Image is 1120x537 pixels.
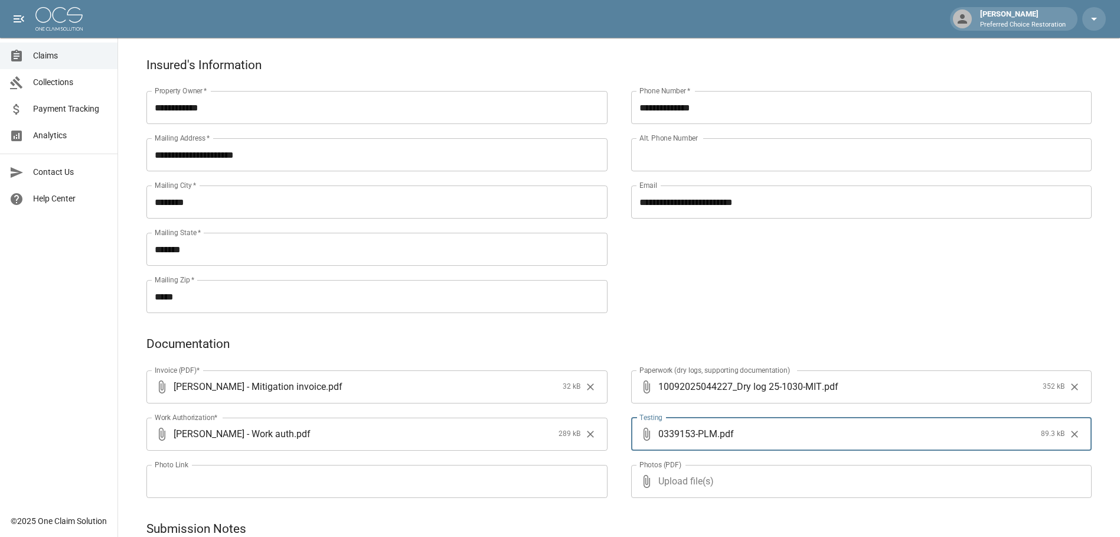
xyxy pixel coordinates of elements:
[33,193,108,205] span: Help Center
[155,275,195,285] label: Mailing Zip
[639,86,690,96] label: Phone Number
[33,129,108,142] span: Analytics
[822,380,838,393] span: . pdf
[582,425,599,443] button: Clear
[174,380,326,393] span: [PERSON_NAME] - Mitigation invoice
[717,427,734,441] span: . pdf
[33,76,108,89] span: Collections
[174,427,294,441] span: [PERSON_NAME] - Work auth
[582,378,599,396] button: Clear
[35,7,83,31] img: ocs-logo-white-transparent.png
[639,460,681,470] label: Photos (PDF)
[155,412,218,422] label: Work Authorization*
[639,133,698,143] label: Alt. Phone Number
[639,365,790,375] label: Paperwork (dry logs, supporting documentation)
[639,412,662,422] label: Testing
[639,180,657,190] label: Email
[11,515,107,527] div: © 2025 One Claim Solution
[658,380,822,393] span: 10092025044227_Dry log 25-1030-MIT
[155,227,201,237] label: Mailing State
[294,427,311,441] span: . pdf
[975,8,1070,30] div: [PERSON_NAME]
[563,381,580,393] span: 32 kB
[1066,425,1083,443] button: Clear
[155,133,210,143] label: Mailing Address
[658,465,1060,498] span: Upload file(s)
[155,460,188,470] label: Photo Link
[155,180,197,190] label: Mailing City
[1043,381,1065,393] span: 352 kB
[1066,378,1083,396] button: Clear
[980,20,1066,30] p: Preferred Choice Restoration
[155,86,207,96] label: Property Owner
[559,428,580,440] span: 289 kB
[326,380,342,393] span: . pdf
[33,166,108,178] span: Contact Us
[7,7,31,31] button: open drawer
[658,427,717,441] span: 0339153-PLM
[1041,428,1065,440] span: 89.3 kB
[33,103,108,115] span: Payment Tracking
[155,365,200,375] label: Invoice (PDF)*
[33,50,108,62] span: Claims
